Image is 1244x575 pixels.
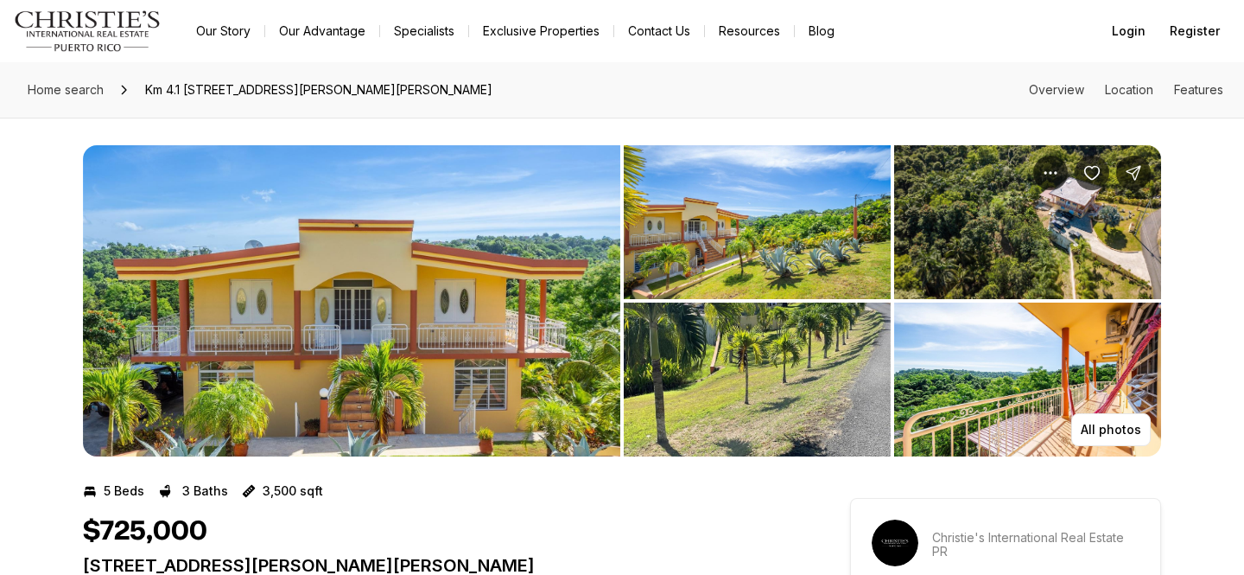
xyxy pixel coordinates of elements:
[83,145,1161,457] div: Listing Photos
[138,76,499,104] span: Km 4.1 [STREET_ADDRESS][PERSON_NAME][PERSON_NAME]
[1174,82,1223,97] a: Skip to: Features
[624,145,891,299] button: View image gallery
[624,145,1161,457] li: 2 of 24
[1081,423,1141,437] p: All photos
[14,10,162,52] img: logo
[894,145,1161,299] button: View image gallery
[795,19,848,43] a: Blog
[182,19,264,43] a: Our Story
[469,19,613,43] a: Exclusive Properties
[624,303,891,457] button: View image gallery
[104,484,144,498] p: 5 Beds
[83,145,620,457] li: 1 of 24
[263,484,323,498] p: 3,500 sqft
[182,484,228,498] p: 3 Baths
[380,19,468,43] a: Specialists
[705,19,794,43] a: Resources
[265,19,379,43] a: Our Advantage
[28,82,104,97] span: Home search
[1159,14,1230,48] button: Register
[1033,156,1068,190] button: Property options
[1029,83,1223,97] nav: Page section menu
[1116,156,1151,190] button: Share Property: Km 4.1 Int CARR 412 BARRIO CRUCES
[894,303,1161,457] button: View image gallery
[614,19,704,43] button: Contact Us
[1112,24,1146,38] span: Login
[83,515,207,548] h1: $725,000
[21,76,111,104] a: Home search
[1170,24,1220,38] span: Register
[932,531,1139,559] p: Christie's International Real Estate PR
[1075,156,1109,190] button: Save Property: Km 4.1 Int CARR 412 BARRIO CRUCES
[83,145,620,457] button: View image gallery
[1105,82,1153,97] a: Skip to: Location
[1101,14,1156,48] button: Login
[1071,413,1151,446] button: All photos
[1029,82,1084,97] a: Skip to: Overview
